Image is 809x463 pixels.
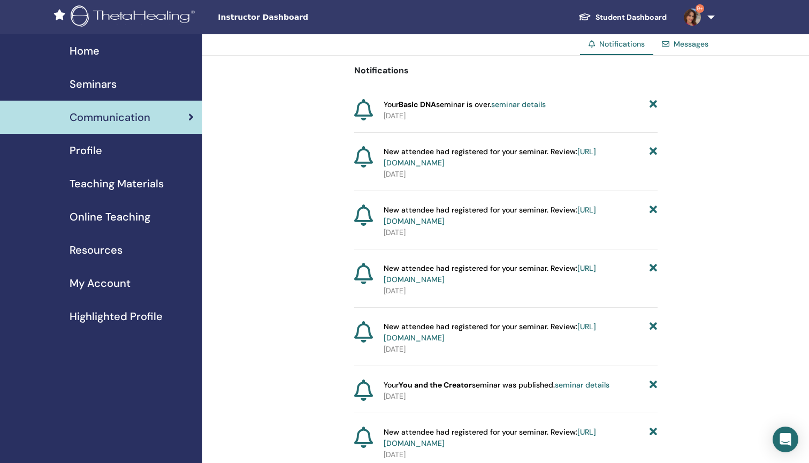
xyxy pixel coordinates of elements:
[70,76,117,92] span: Seminars
[384,227,658,238] p: [DATE]
[384,110,658,122] p: [DATE]
[384,344,658,355] p: [DATE]
[70,275,131,291] span: My Account
[70,142,102,158] span: Profile
[773,427,798,452] div: Open Intercom Messenger
[354,64,658,77] p: Notifications
[384,427,650,449] span: New attendee had registered for your seminar. Review:
[399,100,436,109] strong: Basic DNA
[218,12,378,23] span: Instructor Dashboard
[70,176,164,192] span: Teaching Materials
[491,100,546,109] a: seminar details
[399,380,472,390] strong: You and the Creator
[71,5,199,29] img: logo.png
[578,12,591,21] img: graduation-cap-white.svg
[674,39,708,49] a: Messages
[696,4,704,13] span: 9+
[384,321,650,344] span: New attendee had registered for your seminar. Review:
[384,169,658,180] p: [DATE]
[384,263,650,285] span: New attendee had registered for your seminar. Review:
[70,43,100,59] span: Home
[70,209,150,225] span: Online Teaching
[684,9,701,26] img: default.jpg
[70,242,123,258] span: Resources
[384,379,609,391] span: Your seminar was published.
[384,391,658,402] p: [DATE]
[70,109,150,125] span: Communication
[384,204,650,227] span: New attendee had registered for your seminar. Review:
[384,99,546,110] span: Your seminar is over.
[384,285,658,297] p: [DATE]
[599,39,645,49] span: Notifications
[555,380,609,390] a: seminar details
[384,146,650,169] span: New attendee had registered for your seminar. Review:
[570,7,675,27] a: Student Dashboard
[70,308,163,324] span: Highlighted Profile
[384,449,658,460] p: [DATE]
